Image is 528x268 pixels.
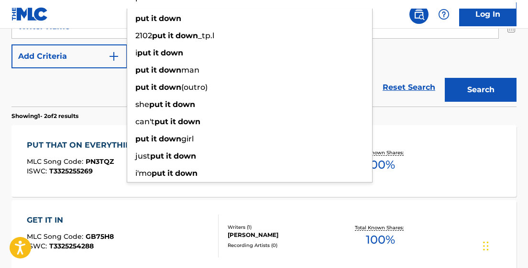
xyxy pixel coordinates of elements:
[27,232,86,241] span: MLC Song Code :
[409,5,429,24] a: Public Search
[135,134,149,143] strong: put
[27,139,142,151] div: PUT THAT ON EVERYTHING
[27,214,114,226] div: GET IT IN
[27,157,86,166] span: MLC Song Code :
[176,31,198,40] strong: down
[228,231,339,239] div: [PERSON_NAME]
[11,125,517,197] a: PUT THAT ON EVERYTHINGMLC Song Code:PN3TQZISWC:T3325255269Writers (1)[PERSON_NAME]Recording Artis...
[27,167,49,175] span: ISWC :
[174,151,196,161] strong: down
[168,31,174,40] strong: it
[11,44,127,68] button: Add Criteria
[228,224,339,231] div: Writers ( 1 )
[135,65,149,75] strong: put
[108,51,120,62] img: 9d2ae6d4665cec9f34b9.svg
[151,134,157,143] strong: it
[49,167,93,175] span: T3325255269
[181,65,199,75] span: man
[11,7,48,21] img: MLC Logo
[228,242,339,249] div: Recording Artists ( 0 )
[173,100,195,109] strong: down
[159,83,181,92] strong: down
[151,83,157,92] strong: it
[135,48,137,57] span: i
[170,117,176,126] strong: it
[135,14,149,23] strong: put
[166,151,172,161] strong: it
[11,112,78,120] p: Showing 1 - 2 of 2 results
[480,222,528,268] iframe: Chat Widget
[378,77,440,98] a: Reset Search
[151,65,157,75] strong: it
[355,149,406,156] p: Total Known Shares:
[445,78,517,102] button: Search
[27,242,49,250] span: ISWC :
[161,48,183,57] strong: down
[198,31,214,40] span: _tp.l
[86,157,114,166] span: PN3TQZ
[159,134,181,143] strong: down
[366,156,395,173] span: 100 %
[165,100,171,109] strong: it
[135,31,152,40] span: 2102
[167,169,173,178] strong: it
[178,117,200,126] strong: down
[135,169,152,178] span: i'mo
[135,151,150,161] span: just
[366,231,395,248] span: 100 %
[150,151,164,161] strong: put
[135,100,149,109] span: she
[438,9,450,20] img: help
[483,232,489,260] div: Drag
[153,48,159,57] strong: it
[152,31,166,40] strong: put
[152,169,165,178] strong: put
[86,232,114,241] span: GB75H8
[413,9,425,20] img: search
[154,117,168,126] strong: put
[149,100,163,109] strong: put
[151,14,157,23] strong: it
[135,83,149,92] strong: put
[181,134,194,143] span: girl
[175,169,198,178] strong: down
[159,65,181,75] strong: down
[355,224,406,231] p: Total Known Shares:
[181,83,208,92] span: (outro)
[159,14,181,23] strong: down
[49,242,94,250] span: T3325254288
[137,48,151,57] strong: put
[135,117,154,126] span: can't
[434,5,453,24] div: Help
[459,2,517,26] a: Log In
